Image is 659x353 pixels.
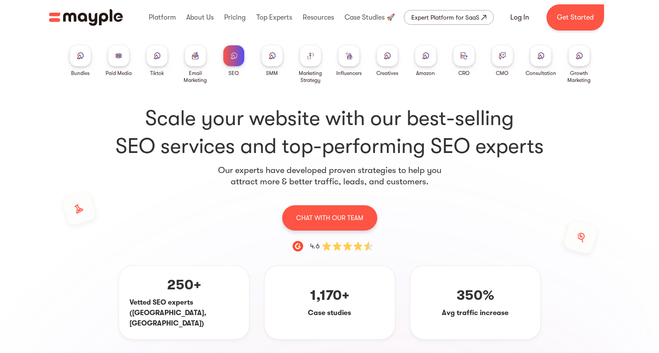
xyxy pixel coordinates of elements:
a: Get Started [546,4,604,31]
p: CHAT WITH OUR TEAM [296,212,363,224]
span: SEO services and top-performing SEO experts [65,132,595,160]
p: Our experts have developed proven strategies to help you attract more & better traffic, leads, an... [215,165,445,187]
div: About Us [184,3,216,31]
div: Amazon [416,70,435,77]
div: Paid Media [106,70,132,77]
div: Creatives [376,70,398,77]
div: Email Marketing [180,70,211,84]
a: home [49,9,123,26]
div: SMM [266,70,278,77]
div: Pricing [222,3,248,31]
a: Growth Marketing [563,45,595,84]
div: Marketing Strategy [295,70,326,84]
a: Expert Platform for SaaS [404,10,494,25]
div: CRO [458,70,470,77]
div: Platform [147,3,178,31]
div: Expert Platform for SaaS [411,12,479,23]
h1: Scale your website with our best-selling [65,105,595,160]
div: Consultation [526,70,556,77]
a: Email Marketing [180,45,211,84]
a: CRO [454,45,475,77]
a: Log In [500,7,539,28]
div: Growth Marketing [563,70,595,84]
a: Paid Media [106,45,132,77]
a: Marketing Strategy [295,45,326,84]
a: Amazon [415,45,436,77]
div: Resources [300,3,336,31]
div: SEO [229,70,239,77]
a: Consultation [526,45,556,77]
img: Mayple logo [49,9,123,26]
a: Bundles [70,45,91,77]
div: CMO [496,70,509,77]
p: 1,170+ [310,287,349,304]
a: CHAT WITH OUR TEAM [282,205,377,231]
p: Avg traffic increase [442,308,509,318]
div: 4.6 [310,241,320,251]
p: Vetted SEO experts ([GEOGRAPHIC_DATA], [GEOGRAPHIC_DATA]) [130,297,239,329]
div: Top Experts [254,3,294,31]
div: Influencers [336,70,362,77]
a: SMM [262,45,283,77]
a: Tiktok [147,45,167,77]
a: Influencers [336,45,362,77]
a: SEO [223,45,244,77]
div: Tiktok [150,70,164,77]
div: Bundles [71,70,89,77]
p: Case studies [308,308,351,318]
p: 350% [457,287,494,304]
p: 250+ [167,276,201,294]
a: Creatives [376,45,398,77]
a: CMO [492,45,513,77]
